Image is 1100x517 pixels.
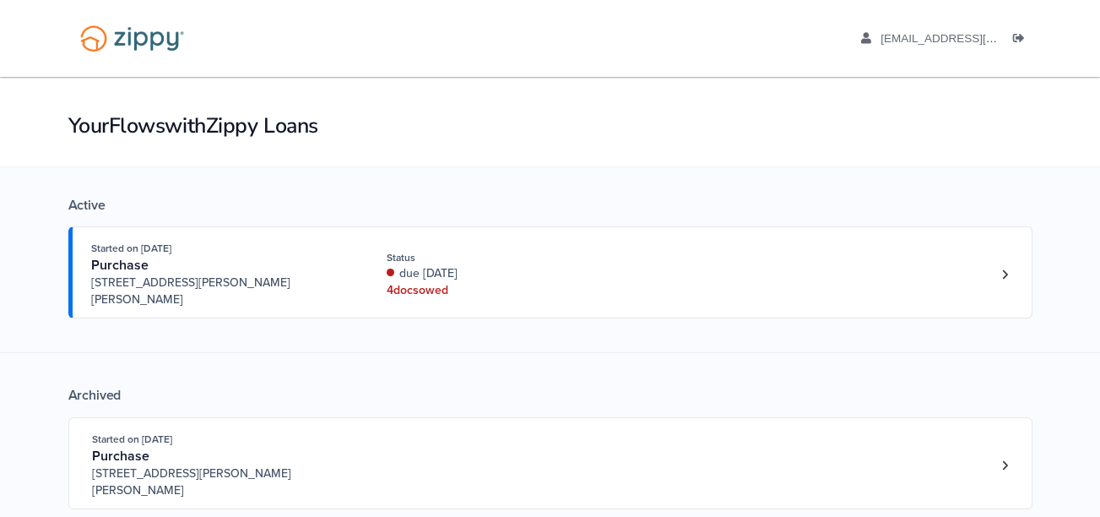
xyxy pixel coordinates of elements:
div: 4 doc s owed [387,282,612,299]
div: due [DATE] [387,265,612,282]
h1: Your Flows with Zippy Loans [68,112,1032,140]
span: Purchase [92,448,149,465]
span: Purchase [91,257,149,274]
span: Started on [DATE] [92,433,172,445]
a: Open loan 4201219 [68,226,1032,318]
a: Loan number 3844698 [993,453,1018,478]
div: Status [387,250,612,265]
div: Active [68,197,1032,214]
img: Logo [69,17,195,60]
span: [STREET_ADDRESS][PERSON_NAME][PERSON_NAME] [92,465,350,499]
a: Loan number 4201219 [993,262,1018,287]
a: Open loan 3844698 [68,417,1032,509]
a: edit profile [861,32,1075,49]
div: Archived [68,387,1032,404]
span: andcook84@outlook.com [881,32,1074,45]
a: Log out [1013,32,1032,49]
span: [STREET_ADDRESS][PERSON_NAME][PERSON_NAME] [91,275,349,308]
span: Started on [DATE] [91,242,171,254]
